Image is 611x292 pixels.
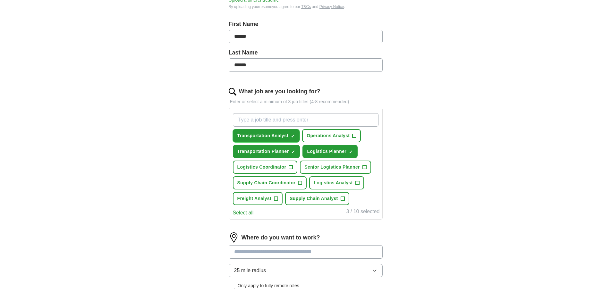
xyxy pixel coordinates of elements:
span: Logistics Coordinator [237,164,286,171]
img: location.png [229,232,239,243]
span: Operations Analyst [307,132,350,139]
label: Where do you want to work? [242,233,320,242]
span: Senior Logistics Planner [304,164,360,171]
span: Logistics Analyst [314,179,352,186]
button: Supply Chain Coordinator [233,176,307,189]
span: ✓ [291,134,295,139]
button: Transportation Analyst✓ [233,129,300,142]
button: Logistics Coordinator [233,161,298,174]
span: Freight Analyst [237,195,272,202]
button: Operations Analyst [302,129,361,142]
button: Supply Chain Analyst [285,192,349,205]
button: 25 mile radius [229,264,383,277]
span: Supply Chain Analyst [290,195,338,202]
img: search.png [229,88,236,96]
span: ✓ [291,149,295,154]
span: ✓ [349,149,353,154]
span: Only apply to fully remote roles [238,282,299,289]
button: Senior Logistics Planner [300,161,371,174]
p: Enter or select a minimum of 3 job titles (4-8 recommended) [229,98,383,105]
span: Transportation Analyst [237,132,289,139]
div: 3 / 10 selected [346,208,379,217]
label: Last Name [229,48,383,57]
a: T&Cs [301,4,311,9]
label: What job are you looking for? [239,87,320,96]
button: Logistics Planner✓ [302,145,358,158]
button: Freight Analyst [233,192,283,205]
button: Logistics Analyst [309,176,364,189]
div: By uploading your resume you agree to our and . [229,4,383,10]
input: Type a job title and press enter [233,113,378,127]
button: Select all [233,209,254,217]
span: Transportation Planner [237,148,289,155]
span: Logistics Planner [307,148,346,155]
button: Transportation Planner✓ [233,145,300,158]
label: First Name [229,20,383,29]
a: Privacy Notice [319,4,344,9]
span: 25 mile radius [234,267,266,274]
input: Only apply to fully remote roles [229,283,235,289]
span: Supply Chain Coordinator [237,179,296,186]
